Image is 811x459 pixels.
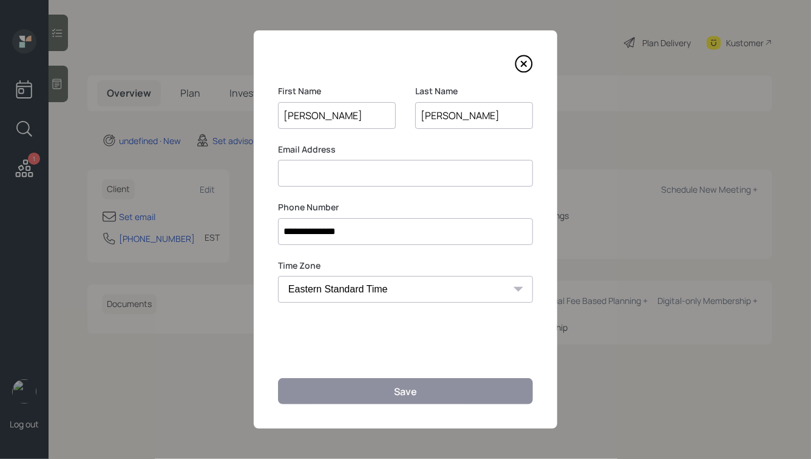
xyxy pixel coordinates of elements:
[278,260,533,272] label: Time Zone
[394,385,417,398] div: Save
[278,143,533,156] label: Email Address
[278,85,396,97] label: First Name
[278,378,533,404] button: Save
[278,201,533,213] label: Phone Number
[415,85,533,97] label: Last Name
